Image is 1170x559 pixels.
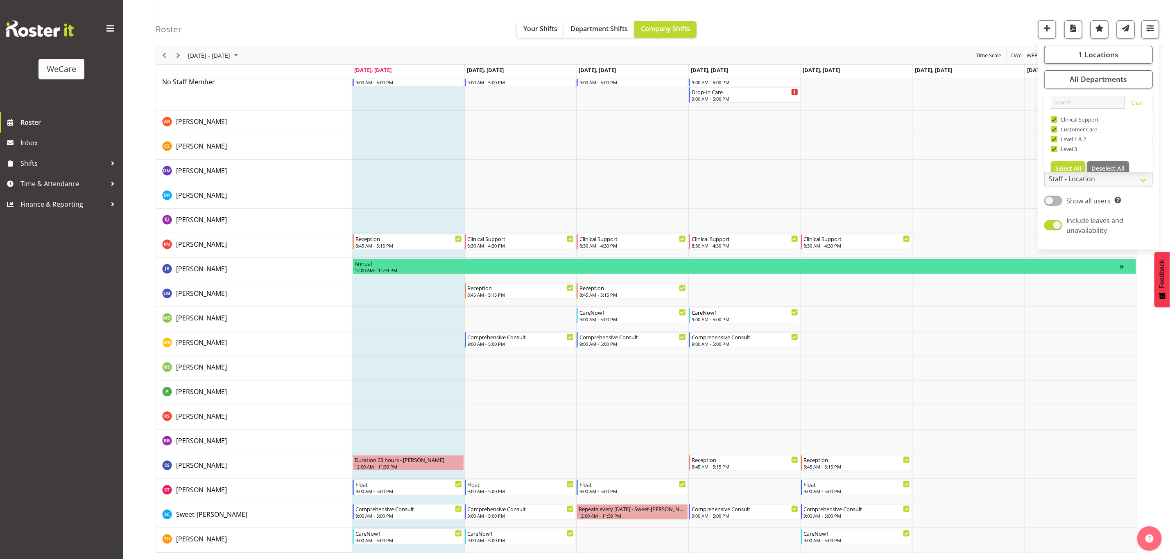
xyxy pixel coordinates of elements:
div: Clinical Support [579,234,686,243]
div: 9:00 AM - 5:00 PM [468,488,574,494]
div: Tillie Hollyer"s event - CareNow1 Begin From Tuesday, October 7, 2025 at 9:00:00 AM GMT+13:00 End... [465,529,576,544]
div: October 06 - 12, 2025 [185,47,243,64]
div: Sweet-Lin Chan"s event - Comprehensive Consult Begin From Monday, October 6, 2025 at 9:00:00 AM G... [353,504,464,520]
div: 9:00 AM - 5:00 PM [355,79,462,86]
img: help-xxl-2.png [1145,534,1154,543]
td: Ruby Beaumont resource [156,430,352,454]
div: Lainie Montgomery"s event - Reception Begin From Tuesday, October 7, 2025 at 8:45:00 AM GMT+13:00... [465,283,576,299]
div: 9:00 AM - 5:00 PM [804,512,910,519]
span: Day [1010,51,1022,61]
div: previous period [157,47,171,64]
div: Duration 23 hours - [PERSON_NAME] [355,455,462,464]
div: Float [579,480,686,488]
div: 8:30 AM - 4:30 PM [468,242,574,249]
div: Sweet-Lin Chan"s event - Comprehensive Consult Begin From Tuesday, October 7, 2025 at 9:00:00 AM ... [465,504,576,520]
a: [PERSON_NAME] [176,534,227,544]
div: 9:00 AM - 5:00 PM [692,79,798,86]
span: Clinical Support [1057,116,1099,123]
div: Firdous Naqvi"s event - Clinical Support Begin From Friday, October 10, 2025 at 8:30:00 AM GMT+13... [801,234,912,250]
div: 8:30 AM - 4:30 PM [804,242,910,249]
div: WeCare [47,63,76,75]
div: Marie-Claire Dickson-Bakker"s event - CareNow1 Begin From Thursday, October 9, 2025 at 9:00:00 AM... [689,308,800,323]
button: Department Shifts [564,21,634,38]
a: [PERSON_NAME] [176,239,227,249]
button: Previous [159,51,170,61]
button: Download a PDF of the roster according to the set date range. [1064,20,1082,38]
span: [DATE], [DATE] [803,66,840,74]
span: Level 3 [1057,146,1077,152]
div: Clinical Support [804,234,910,243]
button: Next [173,51,184,61]
a: [PERSON_NAME] [176,460,227,470]
button: Select All [1051,161,1086,176]
a: Sweet-[PERSON_NAME] [176,509,247,519]
div: 9:00 AM - 5:00 PM [468,79,574,86]
span: No Staff Member [162,77,215,86]
span: [DATE], [DATE] [915,66,953,74]
a: [PERSON_NAME] [176,485,227,495]
span: [PERSON_NAME] [176,412,227,421]
a: [PERSON_NAME] [176,338,227,347]
span: Time & Attendance [20,178,106,190]
span: Finance & Reporting [20,198,106,210]
div: Tillie Hollyer"s event - CareNow1 Begin From Monday, October 6, 2025 at 9:00:00 AM GMT+13:00 Ends... [353,529,464,544]
div: Tillie Hollyer"s event - CareNow1 Begin From Friday, October 10, 2025 at 9:00:00 AM GMT+13:00 End... [801,529,912,544]
div: 9:00 AM - 5:00 PM [692,340,798,347]
span: [PERSON_NAME] [176,387,227,396]
div: next period [171,47,185,64]
div: Comprehensive Consult [468,333,574,341]
td: Deepti Mahajan resource [156,160,352,184]
div: Clinical Support [692,234,798,243]
div: Matthew Brewer"s event - Comprehensive Consult Begin From Tuesday, October 7, 2025 at 9:00:00 AM ... [465,332,576,348]
span: Shifts [20,157,106,169]
button: Company Shifts [634,21,697,38]
td: Savanna Samson resource [156,454,352,479]
span: [PERSON_NAME] [176,338,227,347]
div: Comprehensive Consult [692,505,798,513]
div: Reception [692,455,798,464]
span: Select All [1055,165,1081,172]
div: No Staff Member"s event - Drop-In Care Begin From Thursday, October 9, 2025 at 9:00:00 AM GMT+13:... [689,87,800,103]
td: Firdous Naqvi resource [156,233,352,258]
a: [PERSON_NAME] [176,190,227,200]
div: CareNow1 [468,529,574,537]
div: 12:00 AM - 11:59 PM [355,463,462,470]
div: 9:00 AM - 5:00 PM [468,512,574,519]
button: 1 Locations [1044,46,1153,64]
button: Filter Shifts [1141,20,1159,38]
div: Savanna Samson"s event - Reception Begin From Thursday, October 9, 2025 at 8:45:00 AM GMT+13:00 E... [689,455,800,471]
div: Reception [804,455,910,464]
span: [DATE], [DATE] [1027,66,1064,74]
div: 9:00 AM - 5:00 PM [692,316,798,322]
div: Annual [355,259,1120,267]
span: [PERSON_NAME] [176,191,227,200]
div: Firdous Naqvi"s event - Clinical Support Begin From Thursday, October 9, 2025 at 8:30:00 AM GMT+1... [689,234,800,250]
td: Simone Turner resource [156,479,352,503]
img: Rosterit website logo [6,20,74,37]
span: Department Shifts [570,24,628,33]
div: Firdous Naqvi"s event - Clinical Support Begin From Tuesday, October 7, 2025 at 8:30:00 AM GMT+13... [465,234,576,250]
div: Firdous Naqvi"s event - Clinical Support Begin From Wednesday, October 8, 2025 at 8:30:00 AM GMT+... [577,234,688,250]
table: Timeline Week of October 6, 2025 [352,29,1137,552]
td: John Ko resource [156,258,352,282]
button: All Departments [1044,70,1153,88]
div: 12:00 AM - 11:59 PM [579,512,686,519]
td: Andrea Ramirez resource [156,110,352,135]
span: Your Shifts [523,24,557,33]
div: Matthew Brewer"s event - Comprehensive Consult Begin From Wednesday, October 8, 2025 at 9:00:00 A... [577,332,688,348]
h4: Roster [156,25,182,34]
div: 9:00 AM - 5:00 PM [692,95,798,102]
td: Pooja Prabhu resource [156,381,352,405]
div: 9:00 AM - 5:00 PM [355,488,462,494]
input: Search [1051,96,1125,109]
span: [PERSON_NAME] [176,461,227,470]
div: 9:00 AM - 5:00 PM [804,537,910,543]
div: Comprehensive Consult [804,505,910,513]
div: 9:00 AM - 5:00 PM [355,537,462,543]
div: 9:00 AM - 5:00 PM [692,512,798,519]
div: 8:45 AM - 5:15 PM [579,291,686,298]
span: Inbox [20,137,119,149]
a: [PERSON_NAME] [176,436,227,446]
span: [PERSON_NAME] [176,485,227,494]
